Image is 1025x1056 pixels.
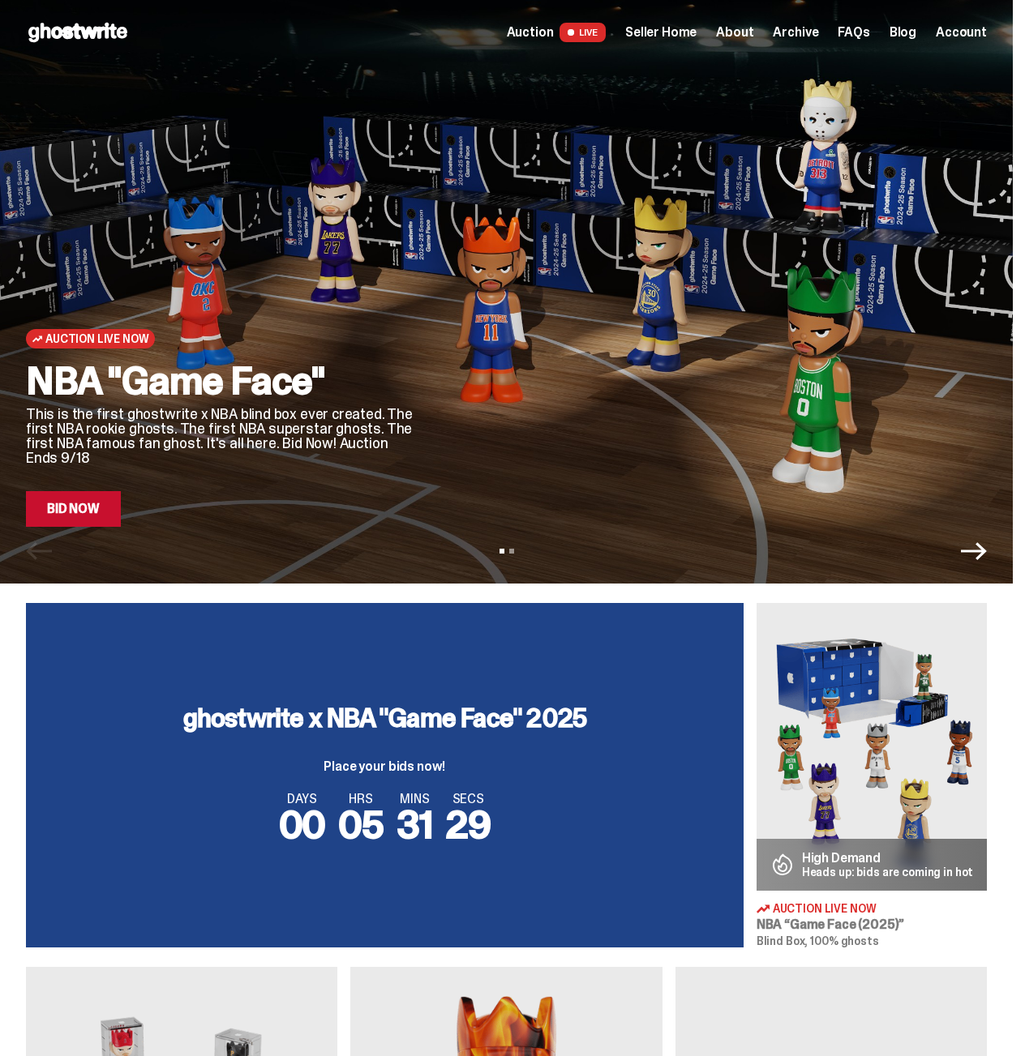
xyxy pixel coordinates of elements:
h3: ghostwrite x NBA "Game Face" 2025 [183,705,587,731]
span: SECS [445,793,491,806]
span: Blind Box, [757,934,808,948]
a: Account [936,26,987,39]
a: Game Face (2025) High Demand Heads up: bids are coming in hot Auction Live Now [757,603,987,947]
span: 100% ghosts [810,934,878,948]
span: LIVE [560,23,606,42]
span: 05 [338,799,384,850]
p: This is the first ghostwrite x NBA blind box ever created. The first NBA rookie ghosts. The first... [26,407,415,465]
button: Next [961,538,987,564]
a: Bid Now [26,491,121,527]
p: Place your bids now! [183,760,587,773]
button: View slide 2 [509,549,514,554]
span: 29 [445,799,491,850]
span: HRS [338,793,384,806]
button: View slide 1 [500,549,504,554]
span: MINS [397,793,433,806]
a: Archive [773,26,818,39]
a: Blog [890,26,916,39]
span: Auction Live Now [45,332,148,345]
a: FAQs [838,26,869,39]
a: About [716,26,753,39]
h2: NBA "Game Face" [26,361,415,400]
p: Heads up: bids are coming in hot [802,866,974,878]
h3: NBA “Game Face (2025)” [757,918,987,931]
span: Auction Live Now [773,903,877,914]
span: Auction [507,26,554,39]
a: Auction LIVE [507,23,606,42]
p: High Demand [802,852,974,865]
span: 00 [279,799,326,850]
img: Game Face (2025) [757,603,987,891]
span: 31 [397,799,433,850]
span: DAYS [279,793,326,806]
a: Seller Home [625,26,697,39]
